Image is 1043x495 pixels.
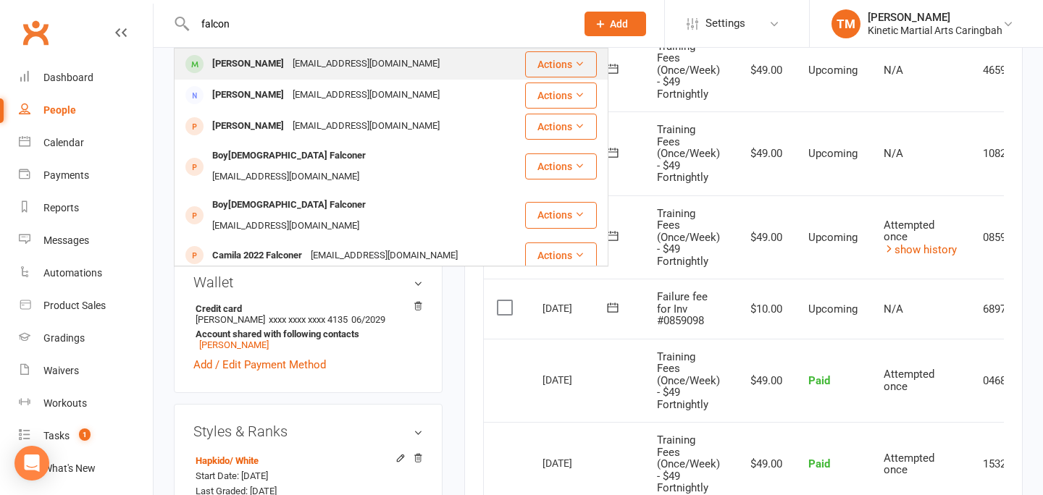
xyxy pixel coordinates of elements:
[19,355,153,387] a: Waivers
[884,368,934,393] span: Attempted once
[79,428,91,441] span: 1
[808,64,858,77] span: Upcoming
[43,430,70,441] div: Tasks
[808,374,830,387] span: Paid
[43,332,85,344] div: Gradings
[657,123,720,184] span: Training Fees (Once/Week) - $49 Fortnightly
[196,329,416,339] strong: Account shared with following contacts
[193,423,423,439] h3: Styles & Ranks
[19,224,153,257] a: Messages
[208,166,364,187] div: [EMAIL_ADDRESS][DOMAIN_NAME]
[208,245,306,266] div: Camila 2022 Falconer
[193,274,423,290] h3: Wallet
[43,202,79,213] div: Reports
[288,116,444,137] div: [EMAIL_ADDRESS][DOMAIN_NAME]
[19,159,153,192] a: Payments
[19,257,153,289] a: Automations
[19,387,153,420] a: Workouts
[543,297,609,319] div: [DATE]
[196,470,268,481] span: Start Date: [DATE]
[208,216,364,237] div: [EMAIL_ADDRESS][DOMAIN_NAME]
[808,457,830,470] span: Paid
[208,195,370,216] div: Boy[DEMOGRAPHIC_DATA] Falconer
[868,24,1002,37] div: Kinetic Martial Arts Caringbah
[525,82,597,109] button: Actions
[208,85,288,106] div: [PERSON_NAME]
[43,234,89,246] div: Messages
[351,314,385,325] span: 06/2029
[808,147,858,160] span: Upcoming
[19,192,153,224] a: Reports
[657,350,720,411] span: Training Fees (Once/Week) - $49 Fortnightly
[196,303,416,314] strong: Credit card
[657,40,720,101] span: Training Fees (Once/Week) - $49 Fortnightly
[43,104,76,116] div: People
[43,300,106,311] div: Product Sales
[230,455,259,466] span: / White
[190,14,566,34] input: Search...
[525,202,597,228] button: Actions
[525,114,597,140] button: Actions
[970,195,1037,279] td: 0859098
[43,137,84,148] div: Calendar
[543,368,609,391] div: [DATE]
[884,452,934,477] span: Attempted once
[657,207,720,268] span: Training Fees (Once/Week) - $49 Fortnightly
[19,452,153,485] a: What's New
[43,267,102,279] div: Automations
[193,301,423,352] li: [PERSON_NAME]
[733,279,795,339] td: $10.00
[733,195,795,279] td: $49.00
[196,455,259,466] a: Hapkido
[884,302,903,316] span: N/A
[657,290,708,327] span: Failure fee for Inv #0859098
[19,420,153,452] a: Tasks 1
[543,452,609,474] div: [DATE]
[970,279,1037,339] td: 6897849
[288,54,444,75] div: [EMAIL_ADDRESS][DOMAIN_NAME]
[733,111,795,195] td: $49.00
[525,153,597,179] button: Actions
[193,356,326,373] a: Add / Edit Payment Method
[306,245,462,266] div: [EMAIL_ADDRESS][DOMAIN_NAME]
[868,11,1002,24] div: [PERSON_NAME]
[705,7,745,40] span: Settings
[884,147,903,160] span: N/A
[43,397,87,409] div: Workouts
[832,9,860,38] div: TM
[657,433,720,494] span: Training Fees (Once/Week) - $49 Fortnightly
[288,85,444,106] div: [EMAIL_ADDRESS][DOMAIN_NAME]
[19,62,153,94] a: Dashboard
[199,339,269,350] a: [PERSON_NAME]
[525,242,597,268] button: Actions
[43,72,93,83] div: Dashboard
[808,302,858,316] span: Upcoming
[17,14,54,51] a: Clubworx
[19,289,153,322] a: Product Sales
[884,243,957,256] a: show history
[19,322,153,355] a: Gradings
[585,12,646,36] button: Add
[208,54,288,75] div: [PERSON_NAME]
[14,446,49,481] div: Open Intercom Messenger
[610,18,628,30] span: Add
[43,169,89,181] div: Payments
[19,127,153,159] a: Calendar
[733,339,795,423] td: $49.00
[970,28,1037,112] td: 4659159
[733,28,795,112] td: $49.00
[808,231,858,244] span: Upcoming
[525,51,597,77] button: Actions
[884,219,934,244] span: Attempted once
[208,145,370,166] div: Boy[DEMOGRAPHIC_DATA] Falconer
[43,365,79,376] div: Waivers
[19,94,153,127] a: People
[884,64,903,77] span: N/A
[43,462,96,474] div: What's New
[269,314,348,325] span: xxxx xxxx xxxx 4135
[970,339,1037,423] td: 0468517
[208,116,288,137] div: [PERSON_NAME]
[970,111,1037,195] td: 1082804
